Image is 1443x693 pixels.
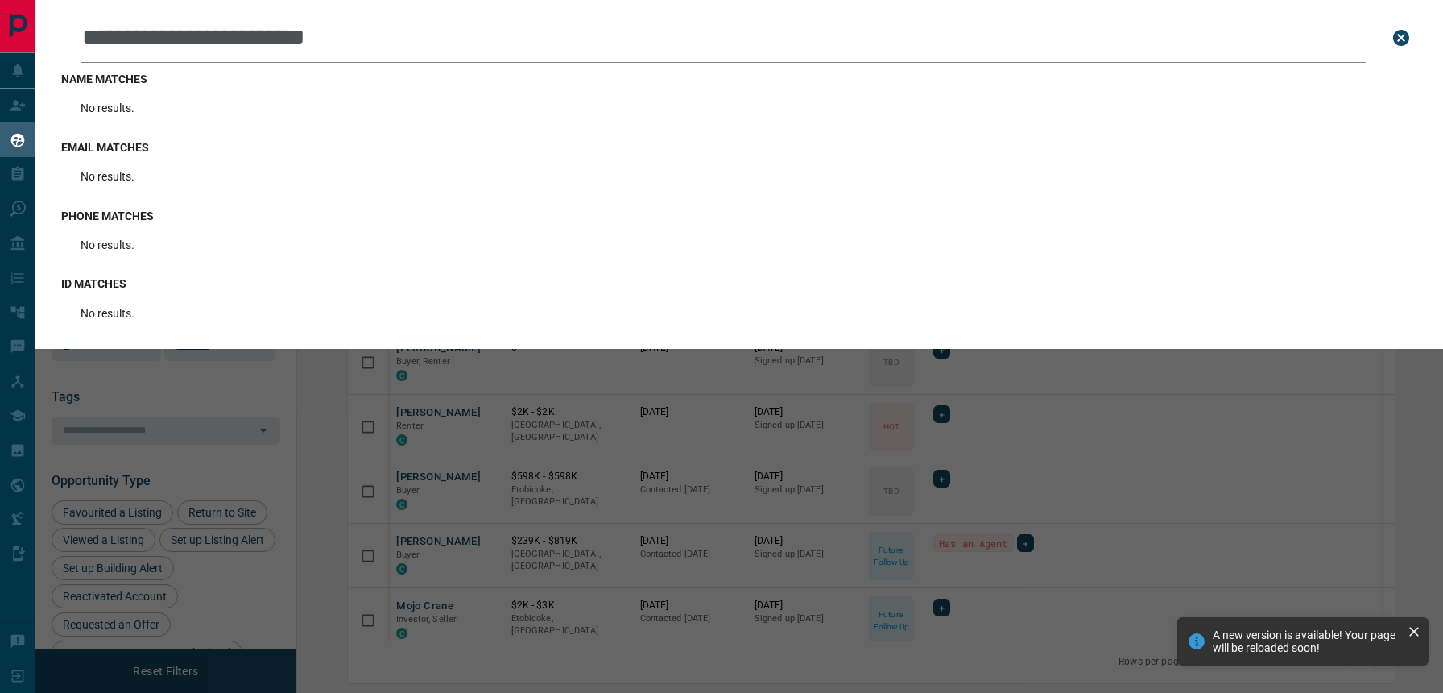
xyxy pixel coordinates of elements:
p: No results. [81,307,134,320]
div: A new version is available! Your page will be reloaded soon! [1213,629,1401,654]
h3: name matches [61,73,1417,85]
p: No results. [81,170,134,183]
button: close search bar [1385,22,1417,54]
p: No results. [81,239,134,251]
p: No results. [81,102,134,114]
h3: id matches [61,277,1417,290]
h3: email matches [61,141,1417,154]
h3: phone matches [61,210,1417,222]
